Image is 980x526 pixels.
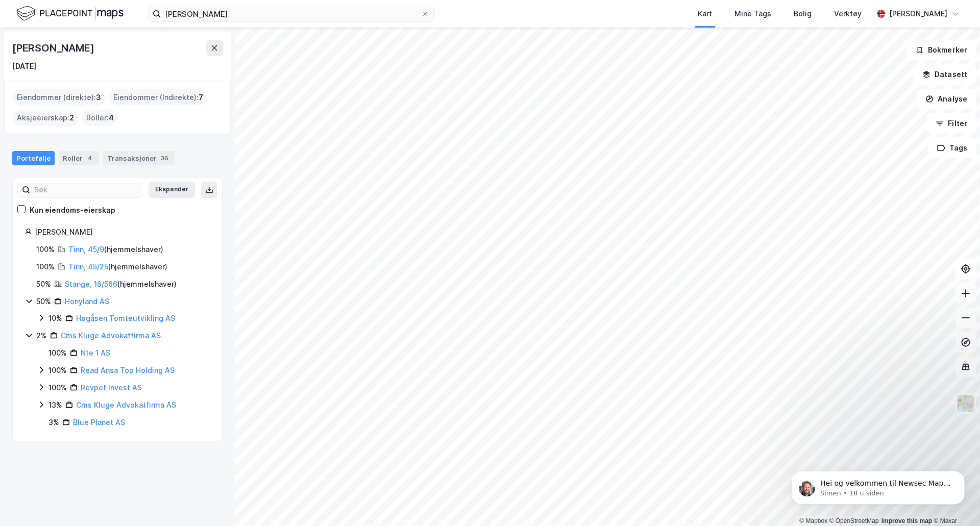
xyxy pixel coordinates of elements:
div: 4 [85,153,95,163]
a: Nte 1 AS [81,348,110,357]
div: Verktøy [834,8,862,20]
button: Datasett [914,64,976,85]
a: Blue Planet AS [73,418,125,427]
div: [PERSON_NAME] [889,8,947,20]
div: 50% [36,295,51,308]
div: 100% [36,261,55,273]
div: [PERSON_NAME] [12,40,96,56]
img: logo.f888ab2527a4732fd821a326f86c7f29.svg [16,5,124,22]
span: 7 [199,91,203,104]
div: 100% [48,382,67,394]
div: 100% [48,364,67,377]
span: 2 [69,112,74,124]
div: Eiendommer (direkte) : [13,89,105,106]
div: Kun eiendoms-eierskap [30,204,115,216]
a: Cms Kluge Advokatfirma AS [61,331,161,340]
button: Tags [928,138,976,158]
button: Filter [927,113,976,134]
a: Revpet Invest AS [81,383,142,392]
div: 13% [48,399,62,411]
iframe: Intercom notifications melding [776,449,980,521]
a: Cms Kluge Advokatfirma AS [76,400,176,409]
div: [DATE] [12,60,36,72]
a: Improve this map [881,517,932,524]
a: OpenStreetMap [829,517,879,524]
span: 4 [109,112,114,124]
input: Søk [30,182,142,197]
div: Portefølje [12,151,55,165]
div: Bolig [794,8,812,20]
a: Tinn, 45/9 [68,245,104,254]
div: 100% [48,347,67,359]
button: Ekspander [149,182,195,198]
div: Roller [59,151,99,165]
input: Søk på adresse, matrikkel, gårdeiere, leietakere eller personer [161,6,421,21]
a: Honyland AS [65,297,109,306]
div: Transaksjoner [103,151,175,165]
a: Read Ansa Top Holding AS [81,366,175,374]
button: Bokmerker [907,40,976,60]
img: Z [956,394,975,413]
div: Aksjeeierskap : [13,110,78,126]
div: 50% [36,278,51,290]
button: Analyse [917,89,976,109]
div: Kart [698,8,712,20]
div: Eiendommer (Indirekte) : [109,89,207,106]
div: Mine Tags [734,8,771,20]
div: 36 [159,153,170,163]
a: Tinn, 45/25 [68,262,108,271]
div: 3% [48,416,59,429]
a: Mapbox [799,517,827,524]
a: Høgåsen Tomteutvikling AS [76,314,175,322]
span: 3 [96,91,101,104]
div: Roller : [82,110,118,126]
div: ( hjemmelshaver ) [68,243,163,256]
a: Stange, 16/566 [65,280,117,288]
div: 2% [36,330,47,342]
div: [PERSON_NAME] [35,226,210,238]
div: 100% [36,243,55,256]
div: ( hjemmelshaver ) [68,261,167,273]
div: 10% [48,312,62,324]
div: ( hjemmelshaver ) [65,278,177,290]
